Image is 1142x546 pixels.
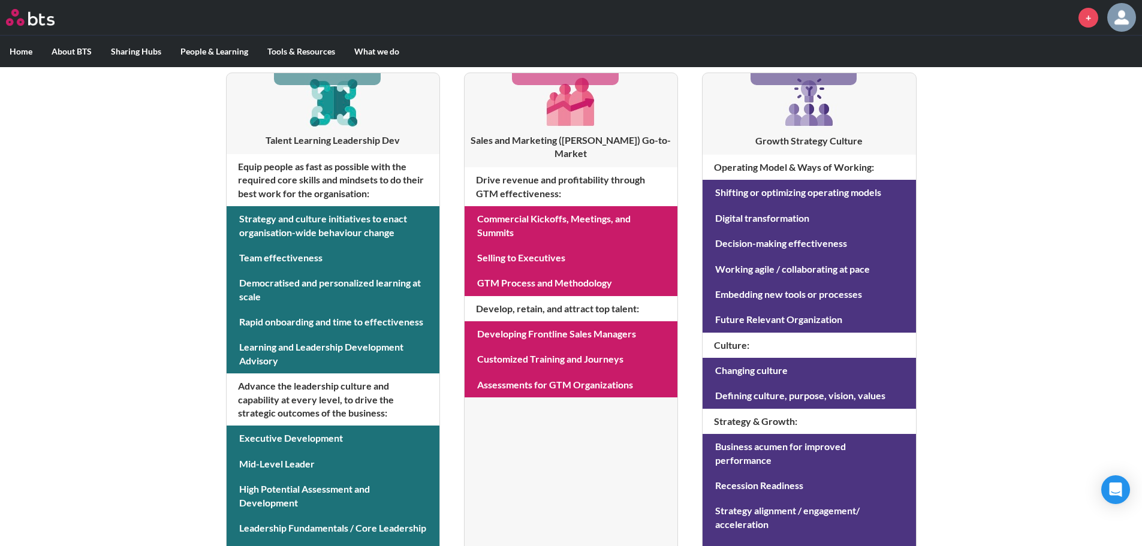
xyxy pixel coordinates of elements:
[703,155,915,180] h4: Operating Model & Ways of Working :
[305,73,361,130] img: [object Object]
[345,36,409,67] label: What we do
[465,134,677,161] h3: Sales and Marketing ([PERSON_NAME]) Go-to-Market
[1101,475,1130,504] div: Open Intercom Messenger
[227,154,439,206] h4: Equip people as fast as possible with the required core skills and mindsets to do their best work...
[6,9,77,26] a: Go home
[465,296,677,321] h4: Develop, retain, and attract top talent :
[258,36,345,67] label: Tools & Resources
[465,167,677,206] h4: Drive revenue and profitability through GTM effectiveness :
[6,9,55,26] img: BTS Logo
[1107,3,1136,32] a: Profile
[703,134,915,147] h3: Growth Strategy Culture
[1078,8,1098,28] a: +
[703,409,915,434] h4: Strategy & Growth :
[543,73,599,130] img: [object Object]
[781,73,838,131] img: [object Object]
[171,36,258,67] label: People & Learning
[227,373,439,426] h4: Advance the leadership culture and capability at every level, to drive the strategic outcomes of ...
[42,36,101,67] label: About BTS
[101,36,171,67] label: Sharing Hubs
[227,134,439,147] h3: Talent Learning Leadership Dev
[1107,3,1136,32] img: Ryan Stiles
[703,333,915,358] h4: Culture :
